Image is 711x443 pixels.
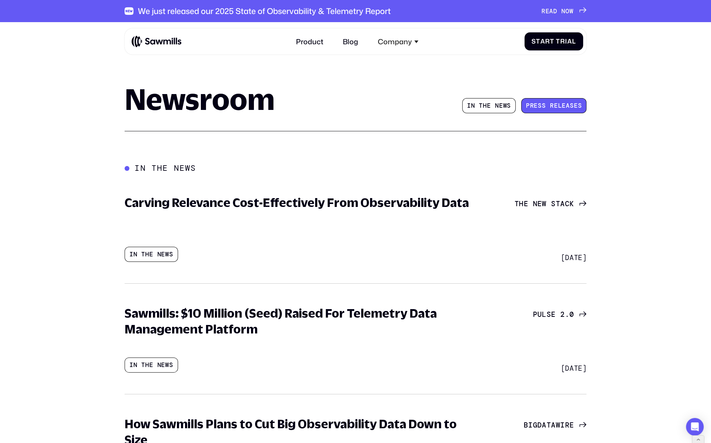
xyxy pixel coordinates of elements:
[567,38,572,45] span: a
[471,102,475,109] span: n
[560,310,565,319] span: 2
[530,102,534,109] span: r
[562,102,566,109] span: e
[125,247,178,262] div: In the news
[542,310,546,319] span: l
[523,421,528,429] span: B
[550,38,554,45] span: t
[565,7,569,15] span: O
[553,7,557,15] span: D
[551,421,555,429] span: a
[523,200,528,208] span: e
[565,421,569,429] span: r
[533,310,537,319] span: P
[569,310,574,319] span: 0
[547,421,551,429] span: t
[578,102,582,109] span: s
[541,7,587,15] a: READNOW
[534,102,538,109] span: e
[572,38,576,45] span: l
[560,38,565,45] span: r
[538,102,542,109] span: s
[550,102,554,109] span: r
[125,194,469,210] h3: Carving Relevance Cost-Effectively From Observability Data
[556,38,560,45] span: T
[514,200,519,208] span: T
[545,7,549,15] span: E
[549,7,553,15] span: A
[551,310,555,319] span: e
[542,200,546,208] span: w
[526,102,530,109] span: P
[542,421,546,429] span: a
[378,37,412,46] div: Company
[533,200,537,208] span: N
[560,200,565,208] span: a
[545,38,550,45] span: r
[495,102,499,109] span: n
[686,418,704,436] div: Open Intercom Messenger
[503,102,507,109] span: w
[536,38,540,45] span: t
[524,32,583,51] a: StartTrial
[547,310,551,319] span: s
[537,200,542,208] span: e
[533,421,537,429] span: g
[561,253,586,262] div: [DATE]
[483,102,487,109] span: h
[467,102,471,109] span: I
[507,102,511,109] span: s
[125,84,275,113] h1: Newsroom
[570,102,574,109] span: s
[542,102,546,109] span: s
[558,102,562,109] span: l
[479,102,483,109] span: t
[560,421,565,429] span: i
[372,32,424,51] div: Company
[337,32,363,51] a: Blog
[537,421,542,429] span: D
[566,102,570,109] span: a
[556,200,560,208] span: t
[540,38,545,45] span: a
[531,38,536,45] span: S
[565,310,569,319] span: .
[462,98,516,114] a: Inthenews
[565,200,569,208] span: c
[551,200,555,208] span: S
[554,102,558,109] span: e
[487,102,491,109] span: e
[565,38,567,45] span: i
[561,7,565,15] span: N
[569,7,573,15] span: W
[118,299,593,379] a: Sawmills: $10 Million (Seed) Raised For Telemetry Data Management PlatformIn the newsPulse2.0[DATE]
[135,163,196,173] div: In the news
[519,200,523,208] span: h
[561,364,586,373] div: [DATE]
[541,7,546,15] span: R
[528,421,533,429] span: i
[125,305,480,337] h3: Sawmills: $10 Million (Seed) Raised For Telemetry Data Management Platform
[138,6,391,16] div: We just released our 2025 State of Observability & Telemetry Report
[125,357,178,373] div: In the news
[499,102,503,109] span: e
[556,421,560,429] span: W
[569,421,574,429] span: e
[290,32,328,51] a: Product
[118,188,593,268] a: Carving Relevance Cost-Effectively From Observability DataIn the newsTheNewStack[DATE]
[537,310,542,319] span: u
[569,200,574,208] span: k
[574,102,578,109] span: e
